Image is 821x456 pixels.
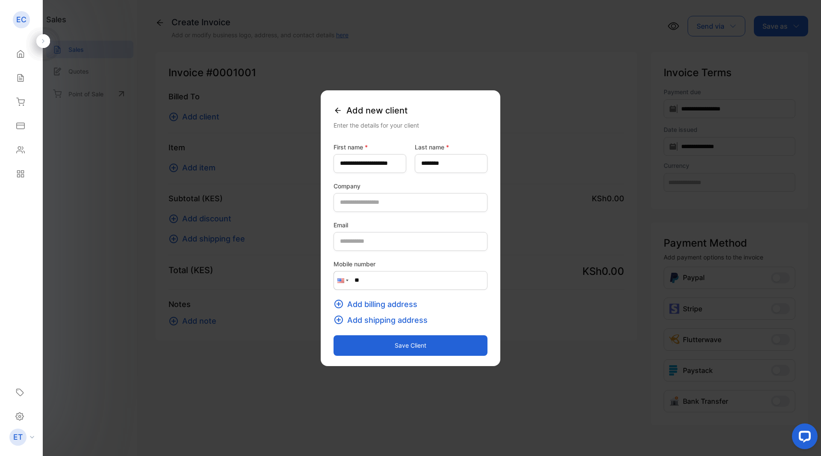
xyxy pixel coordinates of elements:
[334,221,487,229] label: Email
[13,432,23,443] p: ET
[334,182,487,191] label: Company
[334,314,433,326] button: Add shipping address
[334,143,406,152] label: First name
[334,259,487,268] label: Mobile number
[334,121,487,130] div: Enter the details for your client
[334,335,487,356] button: Save client
[334,271,350,289] div: United States: + 1
[346,104,408,117] span: Add new client
[785,420,821,456] iframe: LiveChat chat widget
[334,298,422,310] button: Add billing address
[415,143,487,152] label: Last name
[347,298,417,310] span: Add billing address
[16,14,27,25] p: EC
[347,314,428,326] span: Add shipping address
